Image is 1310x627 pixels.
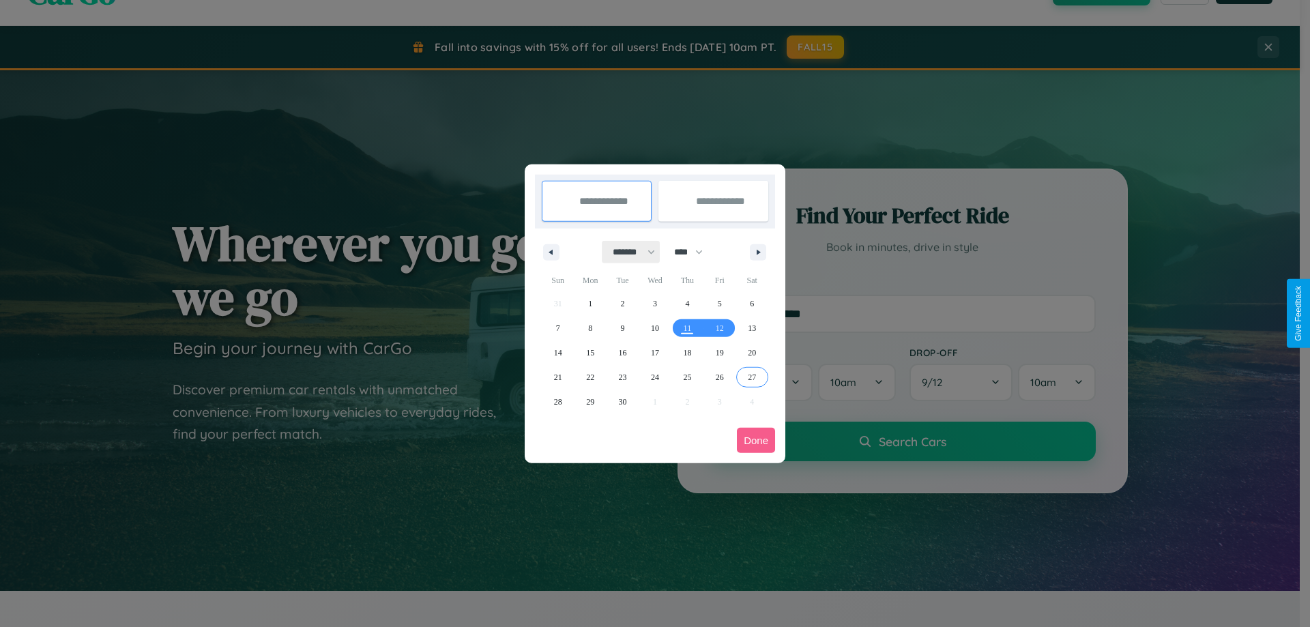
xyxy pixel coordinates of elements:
span: Tue [607,269,639,291]
button: Done [737,428,775,453]
span: Mon [574,269,606,291]
button: 21 [542,365,574,390]
span: 28 [554,390,562,414]
span: 6 [750,291,754,316]
span: 17 [651,340,659,365]
span: 25 [683,365,691,390]
button: 30 [607,390,639,414]
button: 26 [703,365,736,390]
button: 15 [574,340,606,365]
button: 16 [607,340,639,365]
span: 9 [621,316,625,340]
span: Sat [736,269,768,291]
span: 22 [586,365,594,390]
span: 23 [619,365,627,390]
span: 12 [716,316,724,340]
span: 2 [621,291,625,316]
button: 19 [703,340,736,365]
span: 30 [619,390,627,414]
span: 27 [748,365,756,390]
button: 8 [574,316,606,340]
button: 28 [542,390,574,414]
span: 1 [588,291,592,316]
button: 25 [671,365,703,390]
div: Give Feedback [1294,286,1303,341]
button: 27 [736,365,768,390]
span: 19 [716,340,724,365]
span: 4 [685,291,689,316]
span: 21 [554,365,562,390]
button: 5 [703,291,736,316]
button: 17 [639,340,671,365]
span: 14 [554,340,562,365]
button: 20 [736,340,768,365]
span: 3 [653,291,657,316]
span: 10 [651,316,659,340]
button: 13 [736,316,768,340]
span: 20 [748,340,756,365]
span: Wed [639,269,671,291]
span: Thu [671,269,703,291]
button: 6 [736,291,768,316]
span: 18 [683,340,691,365]
button: 9 [607,316,639,340]
button: 11 [671,316,703,340]
button: 14 [542,340,574,365]
span: 24 [651,365,659,390]
button: 22 [574,365,606,390]
button: 3 [639,291,671,316]
button: 24 [639,365,671,390]
span: 5 [718,291,722,316]
button: 18 [671,340,703,365]
span: 7 [556,316,560,340]
button: 4 [671,291,703,316]
span: 11 [684,316,692,340]
span: Sun [542,269,574,291]
button: 23 [607,365,639,390]
button: 2 [607,291,639,316]
span: 26 [716,365,724,390]
span: 29 [586,390,594,414]
span: 16 [619,340,627,365]
span: 8 [588,316,592,340]
button: 29 [574,390,606,414]
span: Fri [703,269,736,291]
button: 12 [703,316,736,340]
span: 15 [586,340,594,365]
button: 10 [639,316,671,340]
button: 1 [574,291,606,316]
span: 13 [748,316,756,340]
button: 7 [542,316,574,340]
